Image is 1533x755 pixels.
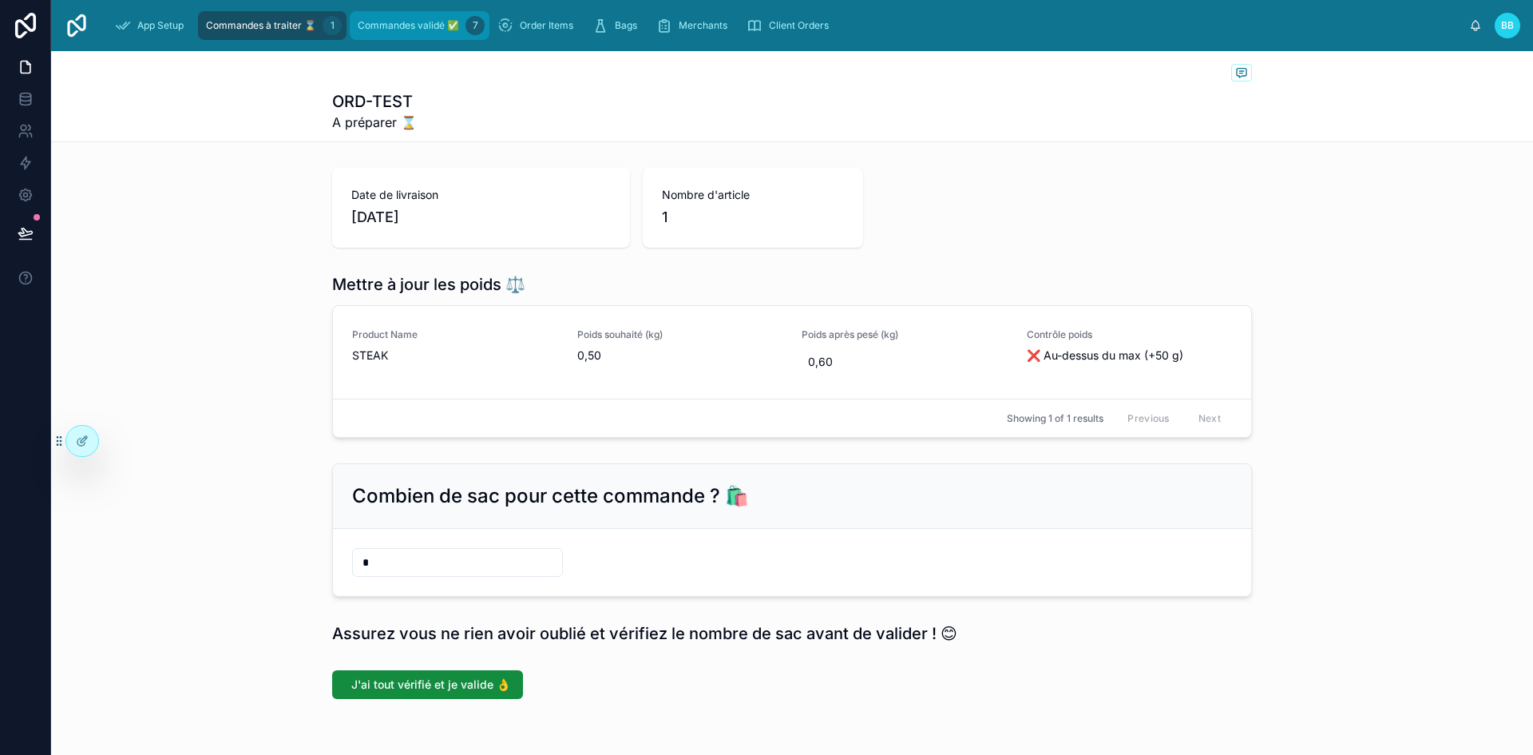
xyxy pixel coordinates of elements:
[352,328,558,341] span: Product Name
[679,19,727,32] span: Merchants
[1027,348,1233,364] span: ❌ Au-dessus du max (+50 g)
[198,11,347,40] a: Commandes à traiter ⌛1
[332,670,523,699] button: J'ai tout vérifié et je valide 👌
[802,328,1008,341] span: Poids après pesé (kg)
[352,348,558,364] span: STEAK
[1501,19,1514,32] span: BB
[1007,412,1103,425] span: Showing 1 of 1 results
[358,19,459,32] span: Commandes validé ✅
[332,273,525,296] h1: Mettre à jour les poids ⚖️
[662,187,844,203] span: Nombre d'article
[137,19,184,32] span: App Setup
[332,622,957,645] h1: Assurez vous ne rien avoir oublié et vérifiez le nombre de sac avant de valider ! 😊
[520,19,573,32] span: Order Items
[64,13,89,38] img: App logo
[615,19,637,32] span: Bags
[351,206,611,228] span: [DATE]
[652,11,739,40] a: Merchants
[808,354,1001,370] span: 0,60
[102,8,1469,43] div: scrollable content
[350,11,489,40] a: Commandes validé ✅7
[742,11,840,40] a: Client Orders
[577,328,783,341] span: Poids souhaité (kg)
[351,187,611,203] span: Date de livraison
[206,19,316,32] span: Commandes à traiter ⌛
[465,16,485,35] div: 7
[332,90,417,113] h1: ORD-TEST
[662,206,844,228] span: 1
[769,19,829,32] span: Client Orders
[323,16,342,35] div: 1
[110,11,195,40] a: App Setup
[352,483,749,509] h2: Combien de sac pour cette commande ? 🛍️
[332,113,417,132] span: A préparer ⌛
[588,11,648,40] a: Bags
[493,11,584,40] a: Order Items
[1027,328,1233,341] span: Contrôle poids
[351,677,510,693] span: J'ai tout vérifié et je valide 👌
[577,348,783,364] span: 0,50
